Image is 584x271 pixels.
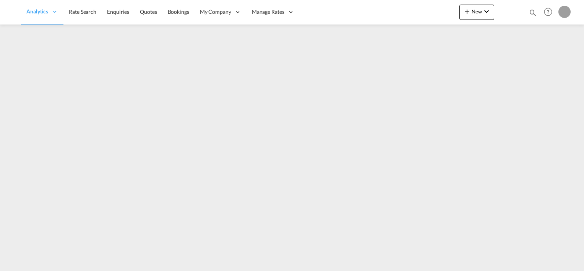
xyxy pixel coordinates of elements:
[140,8,157,15] span: Quotes
[252,8,284,16] span: Manage Rates
[107,8,129,15] span: Enquiries
[168,8,189,15] span: Bookings
[26,8,48,15] span: Analytics
[462,8,491,15] span: New
[200,8,231,16] span: My Company
[69,8,96,15] span: Rate Search
[529,8,537,17] md-icon: icon-magnify
[542,5,558,19] div: Help
[542,5,555,18] span: Help
[462,7,472,16] md-icon: icon-plus 400-fg
[482,7,491,16] md-icon: icon-chevron-down
[459,5,494,20] button: icon-plus 400-fgNewicon-chevron-down
[529,8,537,20] div: icon-magnify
